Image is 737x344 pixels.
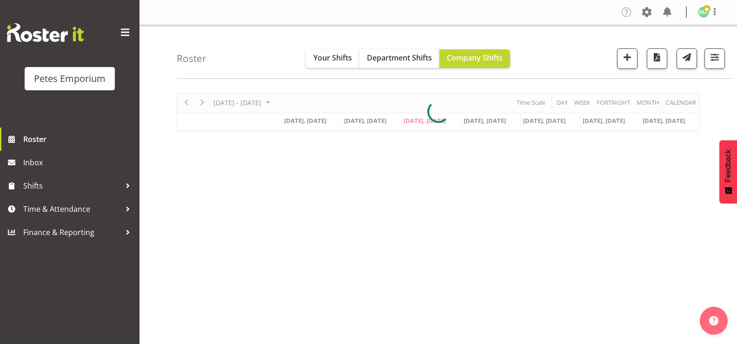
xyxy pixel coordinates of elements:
button: Feedback - Show survey [719,140,737,203]
button: Add a new shift [617,48,637,69]
img: help-xxl-2.png [709,316,718,325]
button: Filter Shifts [704,48,725,69]
img: melanie-richardson713.jpg [698,7,709,18]
button: Company Shifts [439,49,510,68]
h4: Roster [177,53,206,64]
button: Your Shifts [306,49,359,68]
span: Inbox [23,155,135,169]
span: Company Shifts [447,53,503,63]
span: Department Shifts [367,53,432,63]
button: Send a list of all shifts for the selected filtered period to all rostered employees. [677,48,697,69]
span: Shifts [23,179,121,193]
span: Finance & Reporting [23,225,121,239]
div: Petes Emporium [34,72,106,86]
button: Department Shifts [359,49,439,68]
span: Time & Attendance [23,202,121,216]
img: Rosterit website logo [7,23,84,42]
span: Feedback [724,149,732,182]
span: Your Shifts [313,53,352,63]
span: Roster [23,132,135,146]
button: Download a PDF of the roster according to the set date range. [647,48,667,69]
